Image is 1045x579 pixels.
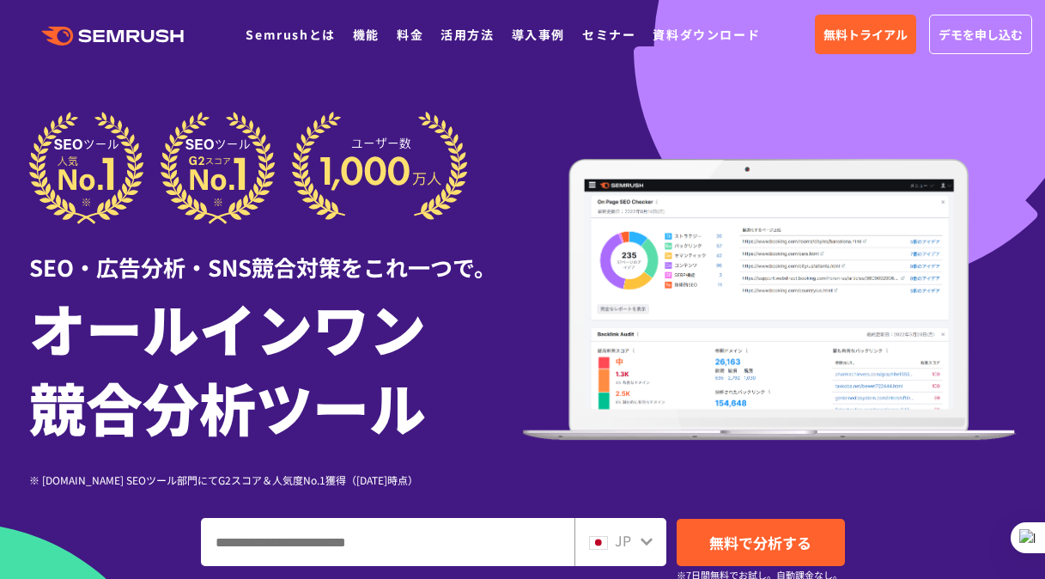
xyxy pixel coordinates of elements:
a: 活用方法 [440,26,494,43]
span: 無料トライアル [823,25,908,44]
a: Semrushとは [246,26,335,43]
a: 無料で分析する [677,519,845,566]
a: 機能 [353,26,380,43]
a: 無料トライアル [815,15,916,54]
input: ドメイン、キーワードまたはURLを入力してください [202,519,574,565]
a: 導入事例 [512,26,565,43]
div: ※ [DOMAIN_NAME] SEOツール部門にてG2スコア＆人気度No.1獲得（[DATE]時点） [29,472,523,488]
span: 無料で分析する [709,532,811,553]
span: デモを申し込む [939,25,1023,44]
a: デモを申し込む [929,15,1032,54]
h1: オールインワン 競合分析ツール [29,288,523,446]
span: JP [615,530,631,551]
a: セミナー [582,26,635,43]
div: SEO・広告分析・SNS競合対策をこれ一つで。 [29,224,523,283]
a: 資料ダウンロード [653,26,760,43]
a: 料金 [397,26,423,43]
